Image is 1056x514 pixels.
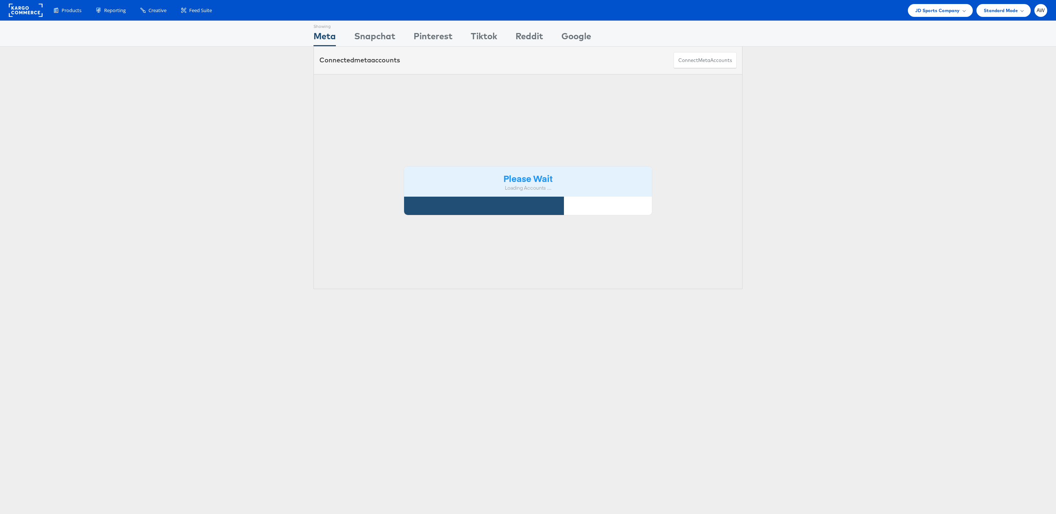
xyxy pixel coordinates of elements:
div: Showing [313,21,336,30]
div: Meta [313,30,336,46]
div: Google [561,30,591,46]
div: Reddit [516,30,543,46]
span: Feed Suite [189,7,212,14]
span: JD Sports Company [915,7,960,14]
span: meta [354,56,371,64]
div: Tiktok [471,30,497,46]
div: Loading Accounts .... [410,185,646,192]
div: Pinterest [414,30,452,46]
span: Creative [148,7,166,14]
span: AW [1037,8,1045,13]
span: Products [62,7,81,14]
div: Connected accounts [319,55,400,65]
button: ConnectmetaAccounts [674,52,737,69]
span: meta [698,57,710,64]
div: Snapchat [354,30,395,46]
span: Standard Mode [984,7,1018,14]
span: Reporting [104,7,126,14]
strong: Please Wait [503,172,553,184]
